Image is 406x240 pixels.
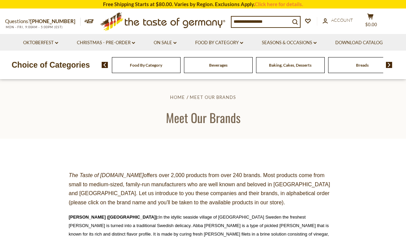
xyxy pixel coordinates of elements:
[386,62,392,68] img: next arrow
[190,95,236,100] a: Meet Our Brands
[262,39,317,47] a: Seasons & Occasions
[335,39,383,47] a: Download Catalog
[154,39,176,47] a: On Sale
[365,22,377,27] span: $0.00
[23,39,58,47] a: Oktoberfest
[255,1,303,7] a: Click here for details.
[356,63,369,68] a: Breads
[30,18,75,24] a: [PHONE_NUMBER]
[69,172,330,205] span: offers over 2,000 products from over 240 brands. Most products come from small to medium-sized, f...
[360,13,380,30] button: $0.00
[331,17,353,23] span: Account
[323,17,353,24] a: Account
[157,215,158,220] a: :
[5,17,81,26] p: Questions?
[69,172,144,178] em: The Taste of [DOMAIN_NAME]
[77,39,135,47] a: Christmas - PRE-ORDER
[130,63,162,68] a: Food By Category
[21,110,385,125] h1: Meet Our Brands
[170,95,185,100] a: Home
[69,215,157,220] a: [PERSON_NAME] ([GEOGRAPHIC_DATA])
[102,62,108,68] img: previous arrow
[5,25,63,29] span: MON - FRI, 9:00AM - 5:00PM (EST)
[195,39,243,47] a: Food By Category
[269,63,311,68] a: Baking, Cakes, Desserts
[209,63,227,68] a: Beverages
